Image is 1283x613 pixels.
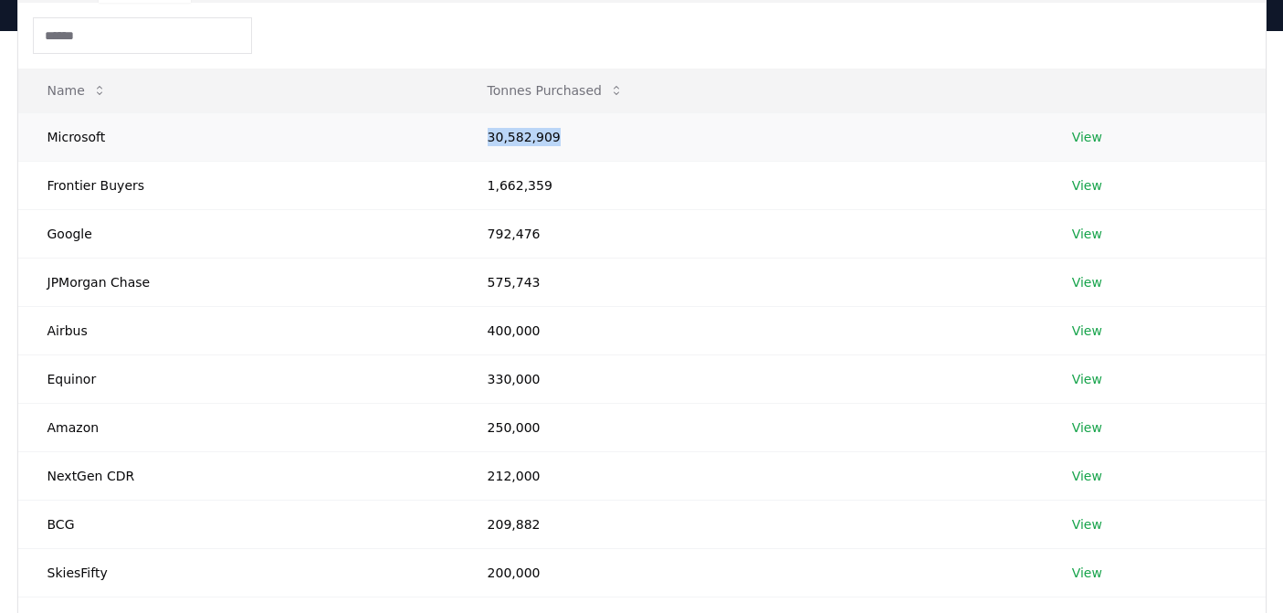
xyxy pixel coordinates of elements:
[1072,418,1102,437] a: View
[33,72,121,109] button: Name
[458,258,1043,306] td: 575,743
[18,306,458,354] td: Airbus
[1072,467,1102,485] a: View
[18,112,458,161] td: Microsoft
[1072,515,1102,534] a: View
[18,548,458,597] td: SkiesFifty
[458,403,1043,451] td: 250,000
[458,451,1043,500] td: 212,000
[1072,273,1102,291] a: View
[18,209,458,258] td: Google
[18,403,458,451] td: Amazon
[1072,322,1102,340] a: View
[458,306,1043,354] td: 400,000
[1072,176,1102,195] a: View
[458,161,1043,209] td: 1,662,359
[1072,370,1102,388] a: View
[18,258,458,306] td: JPMorgan Chase
[18,500,458,548] td: BCG
[458,500,1043,548] td: 209,882
[458,209,1043,258] td: 792,476
[458,354,1043,403] td: 330,000
[458,548,1043,597] td: 200,000
[18,451,458,500] td: NextGen CDR
[473,72,638,109] button: Tonnes Purchased
[458,112,1043,161] td: 30,582,909
[18,354,458,403] td: Equinor
[18,161,458,209] td: Frontier Buyers
[1072,564,1102,582] a: View
[1072,225,1102,243] a: View
[1072,128,1102,146] a: View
